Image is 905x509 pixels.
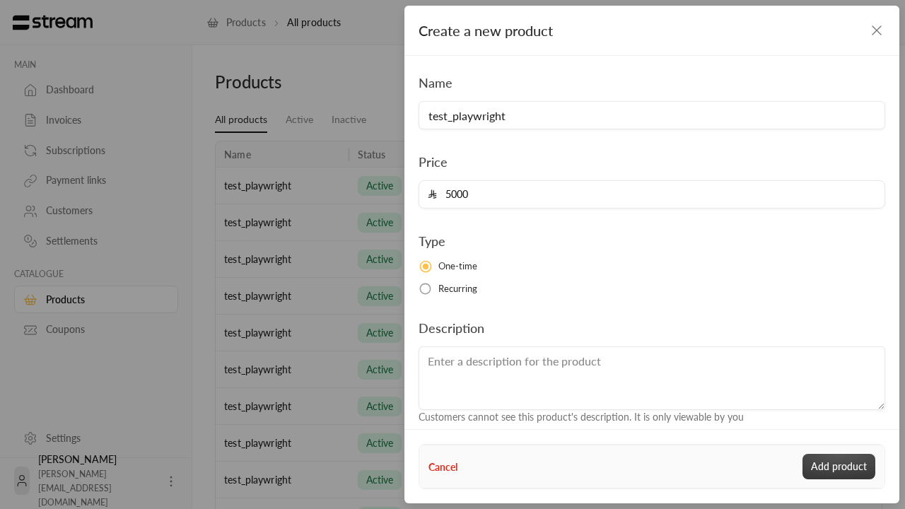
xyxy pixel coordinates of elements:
[419,231,445,251] label: Type
[802,454,875,479] button: Add product
[419,73,452,93] label: Name
[438,259,478,274] span: One-time
[428,460,457,474] button: Cancel
[419,22,553,39] span: Create a new product
[419,411,744,423] span: Customers cannot see this product's description. It is only viewable by you
[438,282,478,296] span: Recurring
[437,181,876,208] input: Enter the price for the product
[419,318,484,338] label: Description
[419,101,885,129] input: Enter the name of the product
[419,152,448,172] label: Price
